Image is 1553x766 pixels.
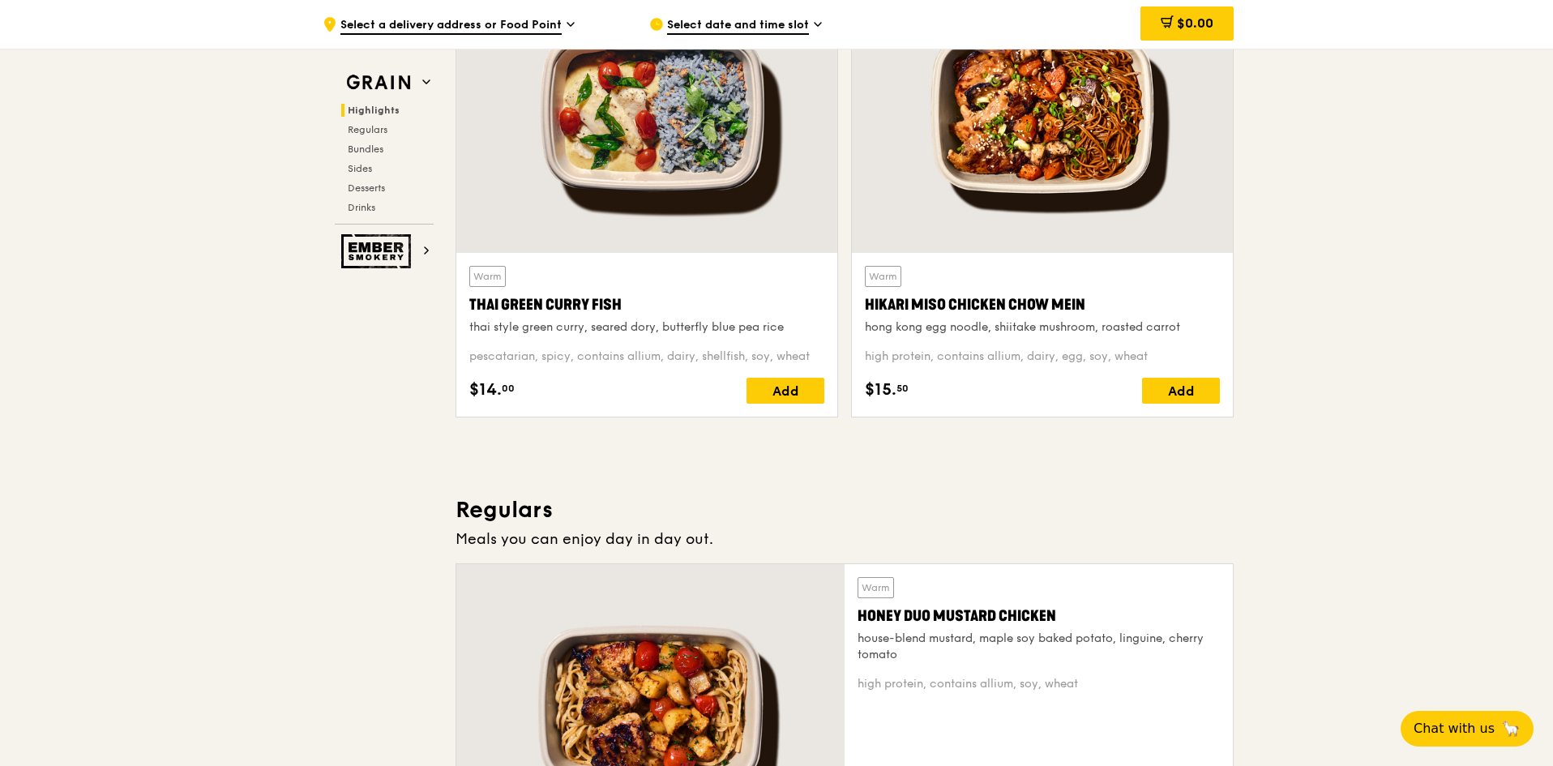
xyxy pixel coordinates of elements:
img: Ember Smokery web logo [341,234,416,268]
div: house-blend mustard, maple soy baked potato, linguine, cherry tomato [858,631,1220,663]
span: Select date and time slot [667,17,809,35]
div: Honey Duo Mustard Chicken [858,605,1220,627]
span: $0.00 [1177,15,1213,31]
span: Chat with us [1414,719,1495,738]
span: Drinks [348,202,375,213]
div: high protein, contains allium, soy, wheat [858,676,1220,692]
div: Hikari Miso Chicken Chow Mein [865,293,1220,316]
span: 🦙 [1501,719,1521,738]
div: Warm [858,577,894,598]
span: Bundles [348,143,383,155]
span: 00 [502,382,515,395]
div: Add [747,378,824,404]
div: Warm [865,266,901,287]
div: high protein, contains allium, dairy, egg, soy, wheat [865,349,1220,365]
div: Warm [469,266,506,287]
span: 50 [896,382,909,395]
div: thai style green curry, seared dory, butterfly blue pea rice [469,319,824,336]
div: Meals you can enjoy day in day out. [456,528,1234,550]
button: Chat with us🦙 [1401,711,1534,747]
div: Add [1142,378,1220,404]
span: Select a delivery address or Food Point [340,17,562,35]
span: Regulars [348,124,387,135]
div: hong kong egg noodle, shiitake mushroom, roasted carrot [865,319,1220,336]
div: Thai Green Curry Fish [469,293,824,316]
h3: Regulars [456,495,1234,524]
img: Grain web logo [341,68,416,97]
span: Sides [348,163,372,174]
span: $14. [469,378,502,402]
div: pescatarian, spicy, contains allium, dairy, shellfish, soy, wheat [469,349,824,365]
span: Highlights [348,105,400,116]
span: $15. [865,378,896,402]
span: Desserts [348,182,385,194]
